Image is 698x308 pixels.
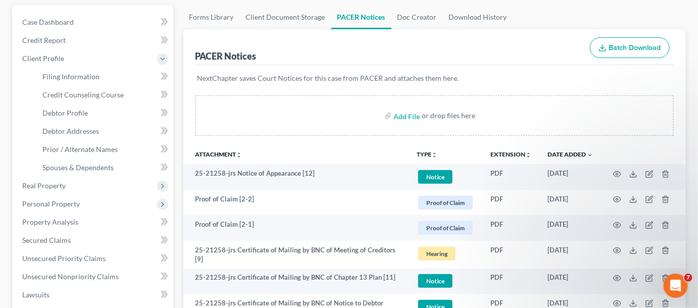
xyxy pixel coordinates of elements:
span: Lawsuits [22,290,49,299]
div: or drop files here [422,111,475,121]
a: Debtor Profile [34,104,173,122]
td: PDF [482,269,539,294]
a: Download History [443,5,513,29]
span: Personal Property [22,199,80,208]
a: Unsecured Nonpriority Claims [14,268,173,286]
span: Unsecured Nonpriority Claims [22,272,119,281]
a: Proof of Claim [417,194,474,211]
i: unfold_more [236,152,242,158]
td: PDF [482,190,539,216]
td: [DATE] [539,190,601,216]
span: Credit Counseling Course [42,90,124,99]
iframe: Intercom live chat [664,274,688,298]
a: Lawsuits [14,286,173,304]
a: Credit Report [14,31,173,49]
td: 25-21258-jrs Certificate of Mailing by BNC of Meeting of Creditors [9] [183,241,409,269]
td: [DATE] [539,241,601,269]
a: Notice [417,273,474,289]
td: [DATE] [539,269,601,294]
a: Hearing [417,245,474,262]
a: Extensionunfold_more [490,150,531,158]
button: TYPEunfold_more [417,151,437,158]
td: Proof of Claim [2-1] [183,215,409,241]
a: Property Analysis [14,213,173,231]
a: Date Added expand_more [547,150,593,158]
a: Unsecured Priority Claims [14,249,173,268]
span: Secured Claims [22,236,71,244]
i: expand_more [587,152,593,158]
a: Secured Claims [14,231,173,249]
td: [DATE] [539,164,601,190]
span: Notice [418,274,453,288]
span: Debtor Profile [42,109,88,117]
a: Prior / Alternate Names [34,140,173,159]
td: 25-21258-jrs Notice of Appearance [12] [183,164,409,190]
td: PDF [482,164,539,190]
a: Spouses & Dependents [34,159,173,177]
span: Batch Download [609,43,661,52]
a: Debtor Addresses [34,122,173,140]
td: 25-21258-jrs Certificate of Mailing by BNC of Chapter 13 Plan [11] [183,269,409,294]
span: Credit Report [22,36,66,44]
a: Client Document Storage [240,5,331,29]
span: 7 [684,274,692,282]
span: Notice [418,170,453,184]
span: Filing Information [42,72,99,81]
span: Case Dashboard [22,18,74,26]
span: Unsecured Priority Claims [22,254,106,263]
span: Prior / Alternate Names [42,145,118,153]
a: Proof of Claim [417,220,474,236]
span: Property Analysis [22,218,78,226]
i: unfold_more [525,152,531,158]
span: Debtor Addresses [42,127,99,135]
button: Batch Download [590,37,670,59]
a: Doc Creator [391,5,443,29]
span: Real Property [22,181,66,190]
td: [DATE] [539,215,601,241]
td: PDF [482,241,539,269]
span: Spouses & Dependents [42,163,114,172]
td: PDF [482,215,539,241]
a: PACER Notices [331,5,391,29]
a: Filing Information [34,68,173,86]
p: NextChapter saves Court Notices for this case from PACER and attaches them here. [197,73,672,83]
a: Case Dashboard [14,13,173,31]
span: Proof of Claim [418,221,473,235]
a: Notice [417,169,474,185]
a: Forms Library [183,5,240,29]
span: Client Profile [22,54,64,63]
a: Attachmentunfold_more [195,150,242,158]
span: Proof of Claim [418,196,473,210]
span: Hearing [418,247,456,261]
td: Proof of Claim [2-2] [183,190,409,216]
a: Credit Counseling Course [34,86,173,104]
i: unfold_more [431,152,437,158]
div: PACER Notices [195,50,257,62]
